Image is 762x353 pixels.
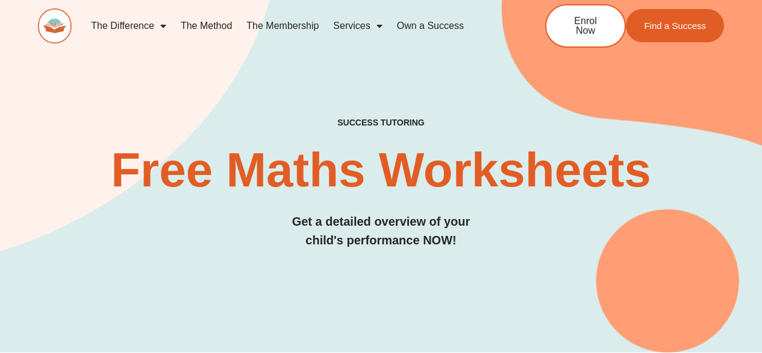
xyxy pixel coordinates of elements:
a: The Membership [239,12,326,40]
span: Enrol Now [564,16,607,36]
a: The Difference [84,12,173,40]
h4: SUCCESS TUTORING​ [38,118,724,128]
h3: Get a detailed overview of your child's performance NOW! [38,212,724,250]
a: Services [326,12,389,40]
span: Find a Success [644,21,706,30]
nav: Menu [84,12,505,40]
a: The Method [173,12,239,40]
a: Enrol Now [545,4,626,48]
h2: Free Maths Worksheets​ [38,146,724,194]
a: Own a Success [390,12,471,40]
a: Find a Success [626,9,724,42]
